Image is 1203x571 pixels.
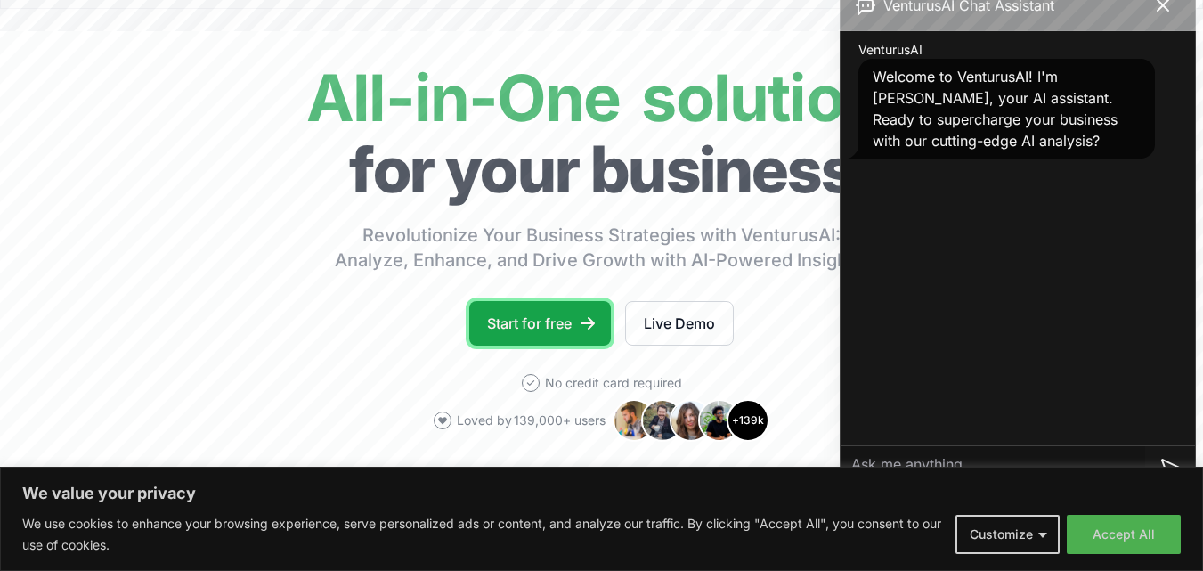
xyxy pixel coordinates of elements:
img: Avatar 3 [670,399,712,442]
img: Avatar 1 [613,399,655,442]
button: Customize [955,515,1060,554]
p: We value your privacy [22,483,1181,504]
p: We use cookies to enhance your browsing experience, serve personalized ads or content, and analyz... [22,513,942,556]
img: Avatar 2 [641,399,684,442]
button: Accept All [1067,515,1181,554]
span: Welcome to VenturusAI! I'm [PERSON_NAME], your AI assistant. Ready to supercharge your business w... [873,68,1118,150]
span: VenturusAI [858,41,923,59]
a: Start for free [469,301,611,346]
img: Avatar 4 [698,399,741,442]
a: Live Demo [625,301,734,346]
